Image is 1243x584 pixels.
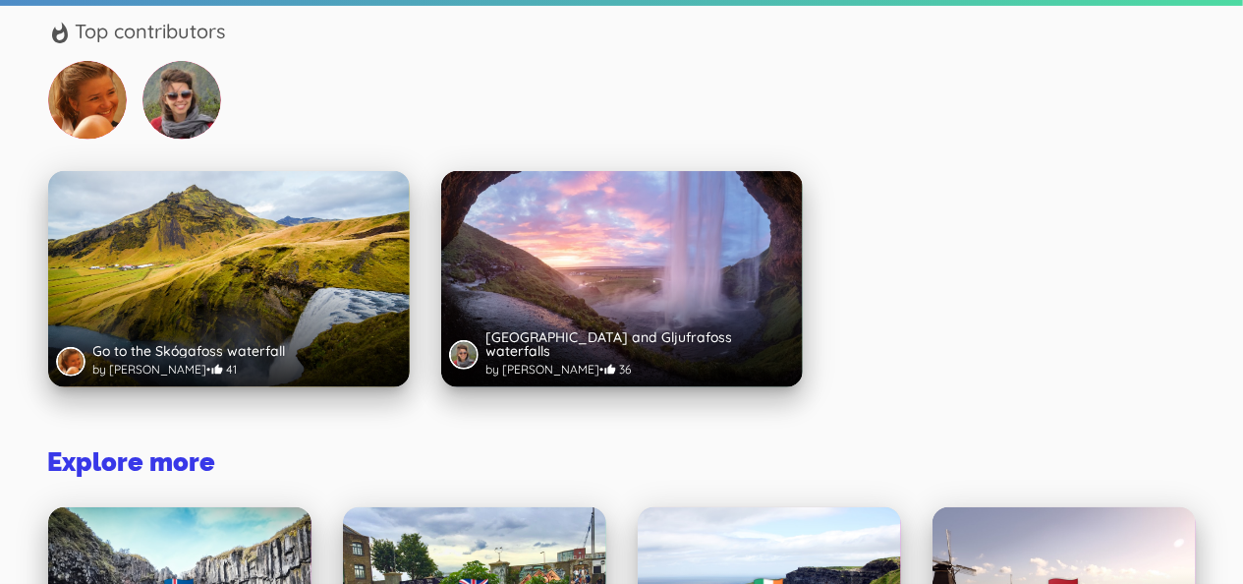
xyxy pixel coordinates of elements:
[58,349,84,375] img: Marie Servant
[93,344,286,358] h3: Go to the Skógafoss waterfall
[76,22,226,45] h5: Top contributors
[486,362,632,377] span: by [PERSON_NAME] • 36
[142,61,221,140] img: Sarah Becker
[441,171,803,387] a: Seljalandsfoss and Gljufrafoss waterfallsSarah Becker[GEOGRAPHIC_DATA] and Gljufrafoss waterfalls...
[486,330,795,358] h3: [GEOGRAPHIC_DATA] and Gljufrafoss waterfalls
[451,342,477,368] img: Sarah Becker
[93,362,238,377] span: by [PERSON_NAME] • 41
[48,61,127,140] img: Marie Servant
[48,450,216,476] h3: Explore more
[48,171,410,387] a: Go to the Skógafoss waterfallMarie ServantGo to the Skógafoss waterfallby [PERSON_NAME]•41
